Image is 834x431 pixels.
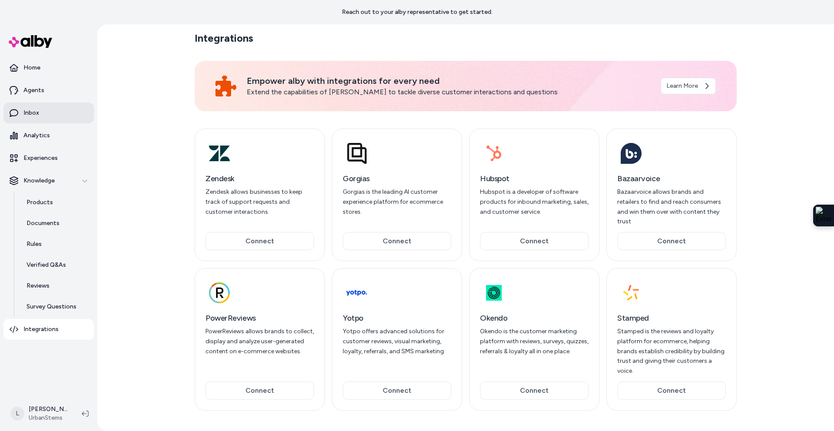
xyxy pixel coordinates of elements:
[247,87,650,97] p: Extend the capabilities of [PERSON_NAME] to tackle diverse customer interactions and questions
[205,232,314,250] button: Connect
[23,325,59,334] p: Integrations
[23,154,58,162] p: Experiences
[342,8,493,17] p: Reach out to your alby representative to get started.
[205,172,314,185] h3: Zendesk
[23,63,40,72] p: Home
[26,282,50,290] p: Reviews
[480,312,589,324] h3: Okendo
[480,172,589,185] h3: Hubspot
[18,255,94,275] a: Verified Q&As
[205,312,314,324] h3: PowerReviews
[3,170,94,191] button: Knowledge
[617,312,726,324] h3: Stamped
[617,327,726,376] p: Stamped is the reviews and loyalty platform for ecommerce, helping brands establish credibility b...
[10,407,24,421] span: L
[343,187,451,217] p: Gorgias is the leading AI customer experience platform for ecommerce stores.
[23,176,55,185] p: Knowledge
[816,207,831,224] img: Extension Icon
[23,109,39,117] p: Inbox
[5,400,75,428] button: L[PERSON_NAME]UrbanStems
[26,198,53,207] p: Products
[26,302,76,311] p: Survey Questions
[617,381,726,400] button: Connect
[3,125,94,146] a: Analytics
[480,327,589,356] p: Okendo is the customer marketing platform with reviews, surveys, quizzes, referrals & loyalty all...
[343,172,451,185] h3: Gorgias
[26,261,66,269] p: Verified Q&As
[343,327,451,356] p: Yotpo offers advanced solutions for customer reviews, visual marketing, loyalty, referrals, and S...
[18,192,94,213] a: Products
[480,381,589,400] button: Connect
[205,187,314,217] p: Zendesk allows businesses to keep track of support requests and customer interactions.
[617,172,726,185] h3: Bazaarvoice
[480,232,589,250] button: Connect
[3,148,94,169] a: Experiences
[3,103,94,123] a: Inbox
[26,240,42,249] p: Rules
[18,213,94,234] a: Documents
[3,319,94,340] a: Integrations
[29,405,68,414] p: [PERSON_NAME]
[205,381,314,400] button: Connect
[18,296,94,317] a: Survey Questions
[23,131,50,140] p: Analytics
[343,232,451,250] button: Connect
[18,275,94,296] a: Reviews
[343,312,451,324] h3: Yotpo
[343,381,451,400] button: Connect
[29,414,68,422] span: UrbanStems
[195,31,253,45] h2: Integrations
[617,187,726,227] p: Bazaarvoice allows brands and retailers to find and reach consumers and win them over with conten...
[247,75,650,87] p: Empower alby with integrations for every need
[3,80,94,101] a: Agents
[480,187,589,217] p: Hubspot is a developer of software products for inbound marketing, sales, and customer service.
[617,232,726,250] button: Connect
[18,234,94,255] a: Rules
[9,35,52,48] img: alby Logo
[3,57,94,78] a: Home
[26,219,60,228] p: Documents
[205,327,314,356] p: PowerReviews allows brands to collect, display and analyze user-generated content on e-commerce w...
[23,86,44,95] p: Agents
[661,78,716,94] a: Learn More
